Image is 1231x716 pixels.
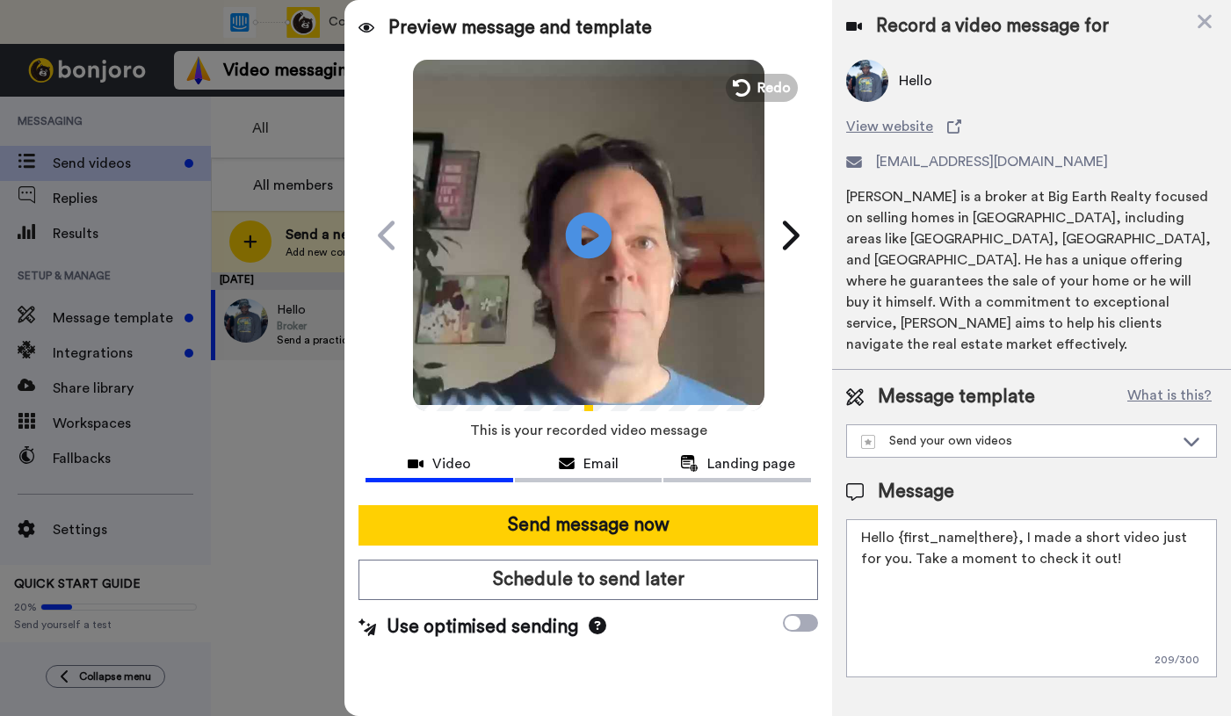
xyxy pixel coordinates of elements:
[358,560,818,600] button: Schedule to send later
[387,614,578,640] span: Use optimised sending
[861,432,1174,450] div: Send your own videos
[358,505,818,546] button: Send message now
[1122,384,1217,410] button: What is this?
[876,151,1108,172] span: [EMAIL_ADDRESS][DOMAIN_NAME]
[878,479,954,505] span: Message
[846,186,1217,355] div: [PERSON_NAME] is a broker at Big Earth Realty focused on selling homes in [GEOGRAPHIC_DATA], incl...
[432,453,471,474] span: Video
[583,453,619,474] span: Email
[470,411,707,450] span: This is your recorded video message
[861,435,875,449] img: demo-template.svg
[707,453,795,474] span: Landing page
[878,384,1035,410] span: Message template
[846,519,1217,677] textarea: Hello {first_name|there}, I made a short video just for you. Take a moment to check it out!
